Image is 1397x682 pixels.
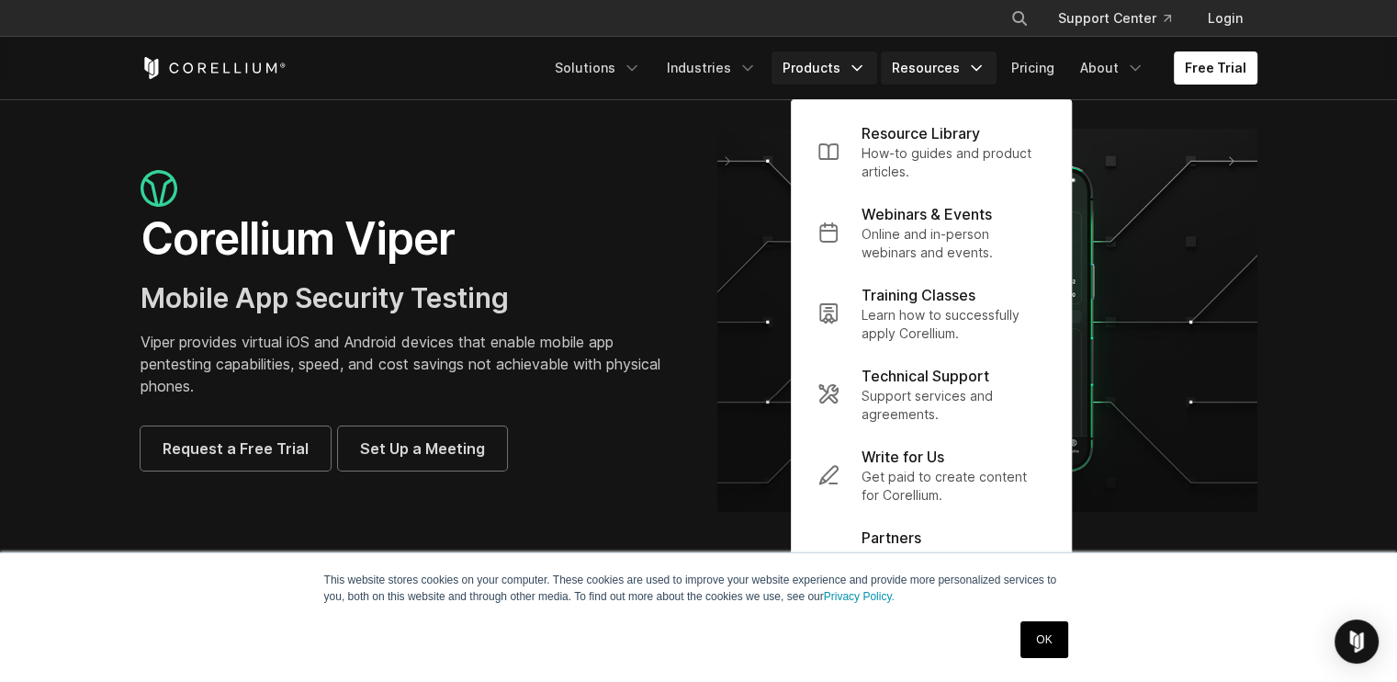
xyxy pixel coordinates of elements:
p: Write for Us [862,446,944,468]
p: Our vast network of partners work with us to jointly secure our customers. [862,549,1045,604]
p: Online and in-person webinars and events. [862,225,1045,262]
p: Learn how to successfully apply Corellium. [862,306,1045,343]
p: Viper provides virtual iOS and Android devices that enable mobile app pentesting capabilities, sp... [141,331,681,397]
a: Industries [656,51,768,85]
span: Mobile App Security Testing [141,281,509,314]
a: Corellium Home [141,57,287,79]
a: Write for Us Get paid to create content for Corellium. [803,435,1060,516]
p: This website stores cookies on your computer. These cookies are used to improve your website expe... [324,572,1074,605]
p: Technical Support [862,365,989,387]
a: Login [1193,2,1257,35]
a: Products [772,51,877,85]
a: Set Up a Meeting [338,426,507,471]
h1: Corellium Viper [141,211,681,267]
a: Resource Library How-to guides and product articles. [803,111,1060,192]
p: Partners [862,527,921,549]
a: Request a Free Trial [141,426,331,471]
span: Set Up a Meeting [360,438,485,460]
p: Resource Library [862,122,980,144]
div: Open Intercom Messenger [1335,619,1379,664]
a: Training Classes Learn how to successfully apply Corellium. [803,273,1060,354]
p: Support services and agreements. [862,387,1045,424]
p: How-to guides and product articles. [862,144,1045,181]
p: Training Classes [862,284,975,306]
span: Request a Free Trial [163,438,309,460]
div: Navigation Menu [988,2,1257,35]
p: Webinars & Events [862,203,992,225]
img: viper_hero [717,129,1257,512]
div: Navigation Menu [544,51,1257,85]
a: Technical Support Support services and agreements. [803,354,1060,435]
a: Partners Our vast network of partners work with us to jointly secure our customers. [803,516,1060,615]
p: Get paid to create content for Corellium. [862,468,1045,505]
a: Free Trial [1174,51,1257,85]
a: Webinars & Events Online and in-person webinars and events. [803,192,1060,273]
button: Search [1003,2,1036,35]
a: Pricing [1000,51,1065,85]
a: Support Center [1043,2,1186,35]
a: Privacy Policy. [824,590,895,603]
a: OK [1020,621,1067,658]
a: Resources [881,51,997,85]
img: viper_icon_large [141,170,177,208]
a: About [1069,51,1155,85]
a: Solutions [544,51,652,85]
